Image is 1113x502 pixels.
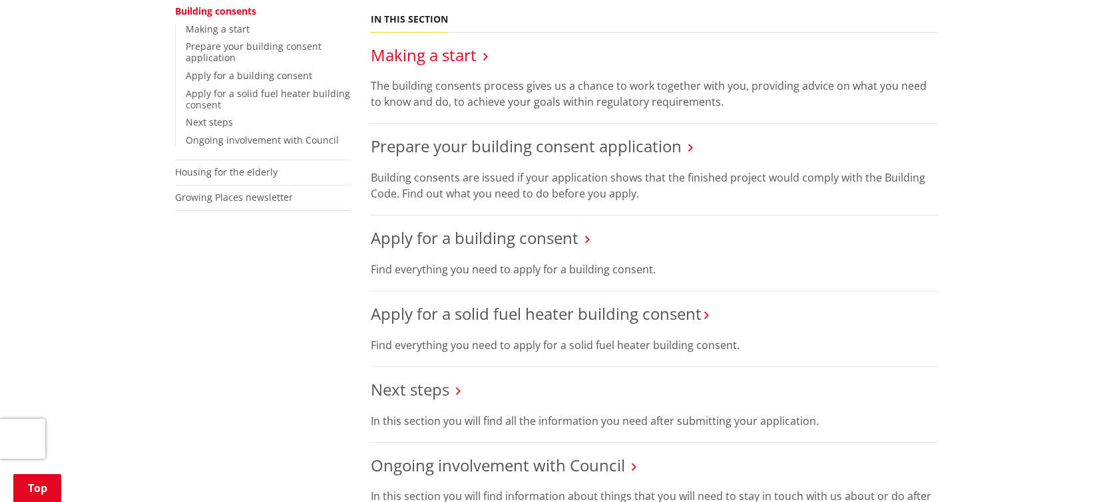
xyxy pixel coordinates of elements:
h5: In this section [371,14,448,25]
p: The building consents process gives us a chance to work together with you, providing advice on wh... [371,78,938,110]
a: Growing Places newsletter [175,191,293,203]
a: Making a start [186,23,250,35]
a: Ongoing involvement with Council [371,454,625,476]
a: Apply for a building consent [371,227,578,249]
a: Apply for a solid fuel heater building consent​ [371,303,702,324]
a: Building consents [175,5,256,17]
p: Find everything you need to apply for a building consent. [371,261,938,277]
a: Housing for the elderly [175,166,278,178]
p: Building consents are issued if your application shows that the finished project would comply wit... [371,170,938,201]
a: Making a start [371,44,477,66]
a: Ongoing involvement with Council [186,134,339,146]
a: Next steps [186,116,233,128]
iframe: Messenger Launcher [1052,446,1100,494]
a: Apply for a solid fuel heater building consent​ [186,87,350,111]
a: Apply for a building consent [186,69,312,82]
a: Next steps [371,378,449,400]
a: Prepare your building consent application [371,135,682,157]
a: Top [13,474,61,502]
p: Find everything you need to apply for a solid fuel heater building consent. [371,337,938,353]
a: Prepare your building consent application [186,40,322,64]
p: In this section you will find all the information you need after submitting your application. [371,413,938,429]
